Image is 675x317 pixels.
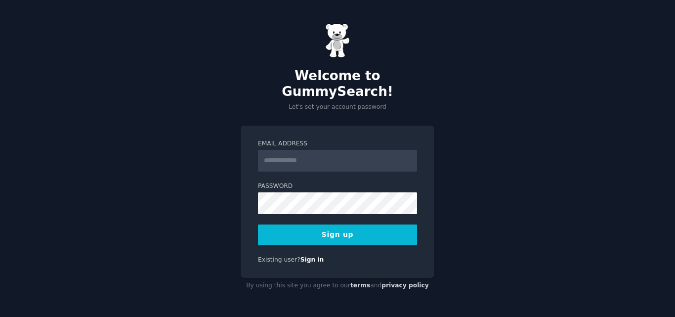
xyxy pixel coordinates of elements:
button: Sign up [258,225,417,245]
img: Gummy Bear [325,23,350,58]
label: Password [258,182,417,191]
p: Let's set your account password [241,103,434,112]
a: terms [350,282,370,289]
a: privacy policy [381,282,429,289]
label: Email Address [258,139,417,148]
div: By using this site you agree to our and [241,278,434,294]
h2: Welcome to GummySearch! [241,68,434,99]
span: Existing user? [258,256,300,263]
a: Sign in [300,256,324,263]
